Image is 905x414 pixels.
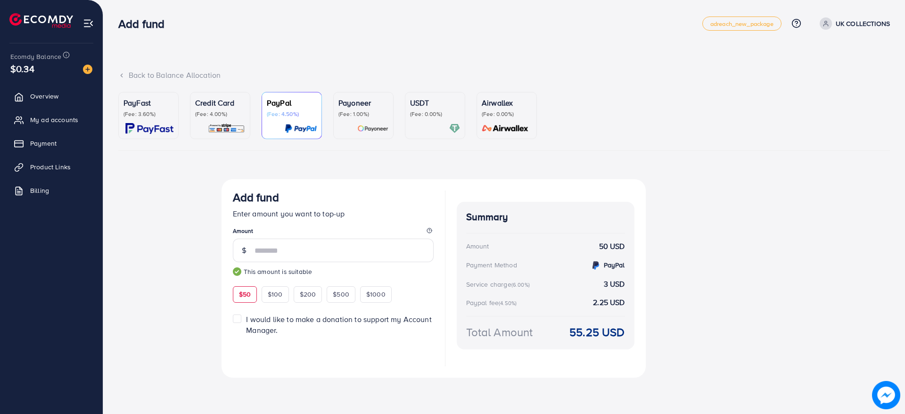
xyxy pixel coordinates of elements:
[233,208,434,219] p: Enter amount you want to top-up
[267,110,317,118] p: (Fee: 4.50%)
[83,65,92,74] img: image
[710,21,773,27] span: adreach_new_package
[604,279,625,290] strong: 3 USD
[7,134,96,153] a: Payment
[285,123,317,134] img: card
[466,298,520,307] div: Paypal fee
[9,13,73,28] img: logo
[410,97,460,108] p: USDT
[30,186,49,195] span: Billing
[233,190,279,204] h3: Add fund
[333,290,349,299] span: $500
[499,299,517,307] small: (4.50%)
[338,97,388,108] p: Payoneer
[590,260,601,271] img: credit
[482,97,532,108] p: Airwallex
[339,347,434,364] iframe: PayPal
[479,123,532,134] img: card
[466,211,625,223] h4: Summary
[816,17,890,30] a: UK COLLECTIONS
[30,162,71,172] span: Product Links
[208,123,245,134] img: card
[30,115,78,124] span: My ad accounts
[123,110,173,118] p: (Fee: 3.60%)
[268,290,283,299] span: $100
[569,324,625,340] strong: 55.25 USD
[466,280,533,289] div: Service charge
[233,267,241,276] img: guide
[239,290,251,299] span: $50
[466,260,517,270] div: Payment Method
[593,297,625,308] strong: 2.25 USD
[366,290,386,299] span: $1000
[300,290,316,299] span: $200
[872,381,900,409] img: image
[10,62,34,75] span: $0.34
[125,123,173,134] img: card
[267,97,317,108] p: PayPal
[338,110,388,118] p: (Fee: 1.00%)
[83,18,94,29] img: menu
[7,110,96,129] a: My ad accounts
[118,70,890,81] div: Back to Balance Allocation
[7,87,96,106] a: Overview
[233,267,434,276] small: This amount is suitable
[836,18,890,29] p: UK COLLECTIONS
[7,157,96,176] a: Product Links
[195,110,245,118] p: (Fee: 4.00%)
[466,241,489,251] div: Amount
[449,123,460,134] img: card
[10,52,61,61] span: Ecomdy Balance
[123,97,173,108] p: PayFast
[30,91,58,101] span: Overview
[118,17,172,31] h3: Add fund
[357,123,388,134] img: card
[30,139,57,148] span: Payment
[482,110,532,118] p: (Fee: 0.00%)
[599,241,625,252] strong: 50 USD
[246,314,431,335] span: I would like to make a donation to support my Account Manager.
[233,227,434,239] legend: Amount
[702,17,782,31] a: adreach_new_package
[604,260,625,270] strong: PayPal
[195,97,245,108] p: Credit Card
[466,324,533,340] div: Total Amount
[410,110,460,118] p: (Fee: 0.00%)
[7,181,96,200] a: Billing
[511,281,530,289] small: (6.00%)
